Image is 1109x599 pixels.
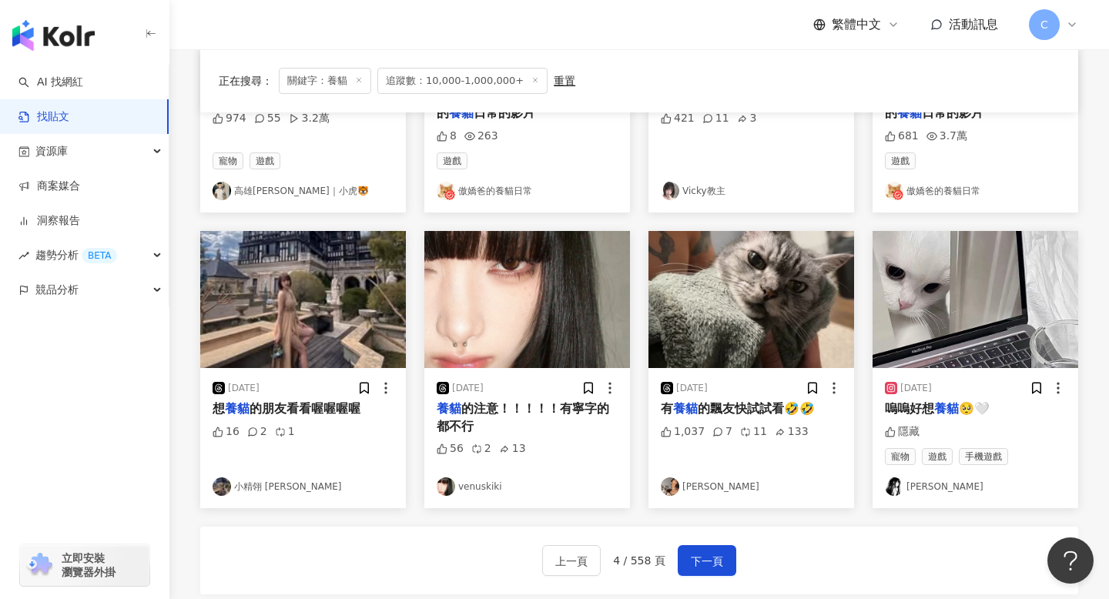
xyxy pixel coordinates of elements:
[922,105,983,120] span: 日常的影片
[673,401,698,416] mark: 養貓
[698,401,815,416] span: 的飄友快試試看🤣🤣
[959,448,1008,465] span: 手機遊戲
[20,544,149,586] a: chrome extension立即安裝 瀏覽器外掛
[661,111,695,126] div: 421
[12,20,95,51] img: logo
[613,554,665,567] span: 4 / 558 頁
[289,111,330,126] div: 3.2萬
[213,424,240,440] div: 16
[82,248,117,263] div: BETA
[449,105,474,120] mark: 養貓
[555,552,588,571] span: 上一頁
[35,238,117,273] span: 趨勢分析
[661,401,673,416] span: 有
[900,382,932,395] div: [DATE]
[949,17,998,32] span: 活動訊息
[437,152,467,169] span: 遊戲
[832,16,881,33] span: 繁體中文
[661,477,842,496] a: KOL Avatar[PERSON_NAME]
[740,424,767,440] div: 11
[377,68,548,94] span: 追蹤數：10,000-1,000,000+
[279,68,371,94] span: 關鍵字：養貓
[213,477,394,496] a: KOL Avatar小精翎 [PERSON_NAME]
[275,424,295,440] div: 1
[254,111,281,126] div: 55
[775,424,809,440] div: 133
[213,477,231,496] img: KOL Avatar
[873,231,1078,368] img: post-image
[452,382,484,395] div: [DATE]
[1040,16,1048,33] span: C
[437,401,461,416] mark: 養貓
[437,441,464,457] div: 56
[18,213,80,229] a: 洞察報告
[885,182,1066,200] a: KOL Avatar傲嬌爸的養貓日常
[661,182,842,200] a: KOL AvatarVicky教主
[250,152,280,169] span: 遊戲
[554,75,575,87] div: 重置
[213,182,394,200] a: KOL Avatar高雄[PERSON_NAME]｜小虎🐯
[1047,537,1094,584] iframe: Help Scout Beacon - Open
[225,401,250,416] mark: 養貓
[648,231,854,368] img: post-image
[437,182,618,200] a: KOL Avatar傲嬌爸的養貓日常
[25,553,55,577] img: chrome extension
[678,545,736,576] button: 下一頁
[885,424,920,440] div: 隱藏
[437,477,618,496] a: KOL Avatarvenuskiki
[18,109,69,125] a: 找貼文
[228,382,260,395] div: [DATE]
[18,250,29,261] span: rise
[424,231,630,368] img: post-image
[219,75,273,87] span: 正在搜尋 ：
[885,152,916,169] span: 遊戲
[934,401,959,416] mark: 養貓
[702,111,729,126] div: 11
[885,477,1066,496] a: KOL Avatar[PERSON_NAME]
[712,424,732,440] div: 7
[885,477,903,496] img: KOL Avatar
[62,551,116,579] span: 立即安裝 瀏覽器外掛
[35,134,68,169] span: 資源庫
[691,552,723,571] span: 下一頁
[885,448,916,465] span: 寵物
[676,382,708,395] div: [DATE]
[437,182,455,200] img: KOL Avatar
[661,424,705,440] div: 1,037
[213,401,225,416] span: 想
[437,129,457,144] div: 8
[213,152,243,169] span: 寵物
[897,105,922,120] mark: 養貓
[661,182,679,200] img: KOL Avatar
[464,129,498,144] div: 263
[499,441,526,457] div: 13
[885,401,934,416] span: 嗚嗚好想
[35,273,79,307] span: 競品分析
[213,111,246,126] div: 974
[437,477,455,496] img: KOL Avatar
[18,179,80,194] a: 商案媒合
[885,129,919,144] div: 681
[200,231,406,368] img: post-image
[437,401,609,433] span: 的注意！！！！！有寧字的都不行
[922,448,953,465] span: 遊戲
[213,182,231,200] img: KOL Avatar
[737,111,757,126] div: 3
[959,401,990,416] span: 🥺🤍
[926,129,967,144] div: 3.7萬
[474,105,535,120] span: 日常的影片
[661,477,679,496] img: KOL Avatar
[542,545,601,576] button: 上一頁
[885,182,903,200] img: KOL Avatar
[471,441,491,457] div: 2
[18,75,83,90] a: searchAI 找網紅
[247,424,267,440] div: 2
[250,401,360,416] span: 的朋友看看喔喔喔喔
